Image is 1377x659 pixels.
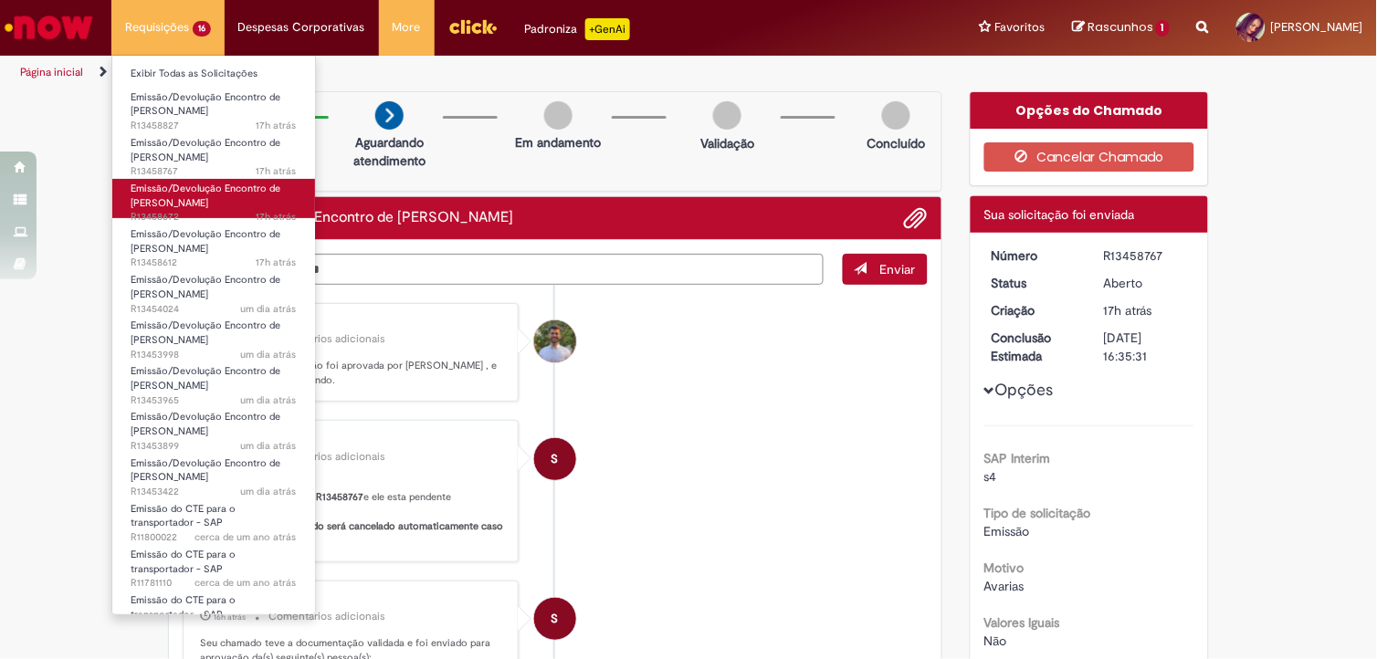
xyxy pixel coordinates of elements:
a: Aberto R13458672 : Emissão/Devolução Encontro de Contas Fornecedor [112,179,315,218]
div: Opções do Chamado [971,92,1209,129]
span: Emissão/Devolução Encontro de [PERSON_NAME] [131,227,280,256]
a: Aberto R13454024 : Emissão/Devolução Encontro de Contas Fornecedor [112,270,315,309]
img: arrow-next.png [375,101,404,130]
span: R13453998 [131,348,297,362]
button: Enviar [843,254,928,285]
img: click_logo_yellow_360x200.png [448,13,498,40]
div: System [534,438,576,480]
time: 28/08/2025 15:26:02 [257,210,297,224]
span: Emissão [984,523,1030,539]
time: 27/08/2025 17:22:17 [241,439,297,453]
span: R13458827 [131,119,297,133]
time: 26/07/2024 10:42:54 [195,530,297,544]
a: Aberto R13458612 : Emissão/Devolução Encontro de Contas Fornecedor [112,225,315,264]
a: Aberto R11781086 : Emissão do CTE para o transportador - SAP [112,591,315,630]
textarea: Digite sua mensagem aqui... [183,254,824,285]
img: img-circle-grey.png [882,101,910,130]
span: Avarias [984,578,1025,594]
b: Valores Iguais [984,614,1060,631]
span: R13458612 [131,256,297,270]
b: Motivo [984,560,1025,576]
p: Concluído [867,134,926,152]
ul: Trilhas de página [14,56,904,89]
img: img-circle-grey.png [544,101,573,130]
span: um dia atrás [241,439,297,453]
span: 17h atrás [257,164,297,178]
div: Thiago Carvalho Rodrigues Da Silva [534,320,576,362]
a: Aberto R11800022 : Emissão do CTE para o transportador - SAP [112,499,315,539]
a: Aberto R13458767 : Emissão/Devolução Encontro de Contas Fornecedor [112,133,315,173]
span: Emissão/Devolução Encontro de [PERSON_NAME] [131,364,280,392]
ul: Requisições [111,55,316,615]
b: R13458767 [316,490,363,504]
time: 28/08/2025 15:39:07 [1103,302,1151,319]
span: Emissão/Devolução Encontro de [PERSON_NAME] [131,136,280,164]
b: Lembrando que o chamado será cancelado automaticamente caso não seja aprovado. [200,519,506,548]
span: cerca de um ano atrás [195,530,297,544]
button: Adicionar anexos [904,206,928,230]
a: Aberto R13453998 : Emissão/Devolução Encontro de Contas Fornecedor [112,316,315,355]
div: [DATE] 16:35:31 [1103,329,1188,365]
img: ServiceNow [2,9,96,46]
p: Validação [700,134,754,152]
dt: Criação [978,301,1090,319]
b: SAP Interim [984,450,1051,466]
button: Cancelar Chamado [984,142,1195,172]
span: Emissão do CTE para o transportador - SAP [131,548,236,576]
a: Aberto R13453422 : Emissão/Devolução Encontro de Contas Fornecedor [112,454,315,493]
time: 28/08/2025 16:05:01 [214,612,246,622]
a: Aberto R11781110 : Emissão do CTE para o transportador - SAP [112,545,315,584]
time: 28/08/2025 15:17:47 [257,256,297,269]
a: Aberto R13453899 : Emissão/Devolução Encontro de Contas Fornecedor [112,407,315,446]
time: 27/08/2025 17:43:26 [241,302,297,316]
span: Emissão/Devolução Encontro de [PERSON_NAME] [131,410,280,438]
span: um dia atrás [241,393,297,407]
span: 17h atrás [257,210,297,224]
span: Enviar [880,261,916,277]
dt: Número [978,246,1090,265]
small: Comentários adicionais [268,449,385,465]
time: 27/08/2025 17:39:13 [241,348,297,361]
span: R13453422 [131,485,297,499]
span: um dia atrás [241,485,297,498]
img: img-circle-grey.png [713,101,741,130]
p: Prezado(a), Sua solicitação foi aprovada por [PERSON_NAME] , e em breve estaremos atuando. [200,359,504,387]
div: Sistema [200,595,504,606]
span: R13458767 [131,164,297,179]
span: 17h atrás [257,119,297,132]
span: 16 [193,21,211,37]
time: 27/08/2025 16:07:14 [241,485,297,498]
span: Despesas Corporativas [238,18,365,37]
span: Emissão/Devolução Encontro de [PERSON_NAME] [131,456,280,485]
span: R11800022 [131,530,297,545]
div: System [534,598,576,640]
time: 28/08/2025 15:39:09 [257,164,297,178]
time: 28/08/2025 15:46:38 [257,119,297,132]
span: More [393,18,421,37]
span: Requisições [125,18,189,37]
a: Exibir Todas as Solicitações [112,64,315,84]
span: S [552,597,559,641]
b: Tipo de solicitação [984,505,1091,521]
p: +GenAi [585,18,630,40]
span: S [552,437,559,481]
span: Emissão/Devolução Encontro de [PERSON_NAME] [131,90,280,119]
span: R13454024 [131,302,297,317]
div: R13458767 [1103,246,1188,265]
a: Página inicial [20,65,83,79]
small: Comentários adicionais [268,331,385,347]
div: Padroniza [525,18,630,40]
div: [PERSON_NAME] [200,318,504,329]
p: Olá! Recebemos seu chamado e ele esta pendente aprovação. [200,476,504,549]
span: 16h atrás [214,612,246,622]
span: Rascunhos [1088,18,1153,36]
span: Emissão do CTE para o transportador - SAP [131,502,236,530]
time: 27/08/2025 17:33:34 [241,393,297,407]
span: [PERSON_NAME] [1271,19,1363,35]
span: 17h atrás [257,256,297,269]
p: Aguardando atendimento [345,133,434,170]
span: Emissão/Devolução Encontro de [PERSON_NAME] [131,182,280,210]
p: Em andamento [516,133,602,152]
span: Emissão/Devolução Encontro de [PERSON_NAME] [131,273,280,301]
span: Emissão/Devolução Encontro de [PERSON_NAME] [131,319,280,347]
